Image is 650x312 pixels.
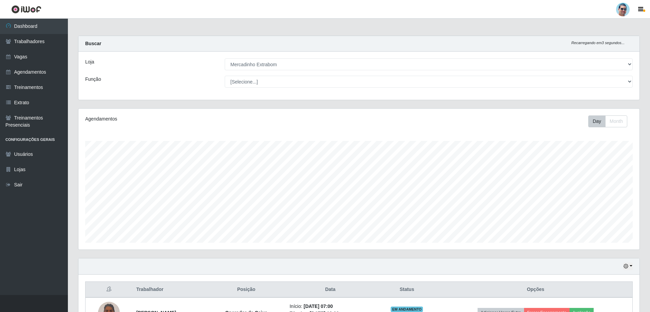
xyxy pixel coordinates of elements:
label: Loja [85,58,94,66]
th: Opções [439,282,633,298]
button: Day [588,115,606,127]
span: EM ANDAMENTO [391,307,423,312]
div: Agendamentos [85,115,308,123]
th: Trabalhador [132,282,207,298]
th: Posição [207,282,285,298]
strong: Buscar [85,41,101,46]
i: Recarregando em 3 segundos... [571,41,625,45]
div: Toolbar with button groups [588,115,633,127]
label: Função [85,76,101,83]
img: CoreUI Logo [11,5,41,14]
div: First group [588,115,627,127]
button: Month [605,115,627,127]
time: [DATE] 07:00 [303,304,333,309]
th: Status [375,282,439,298]
li: Início: [290,303,371,310]
th: Data [285,282,375,298]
